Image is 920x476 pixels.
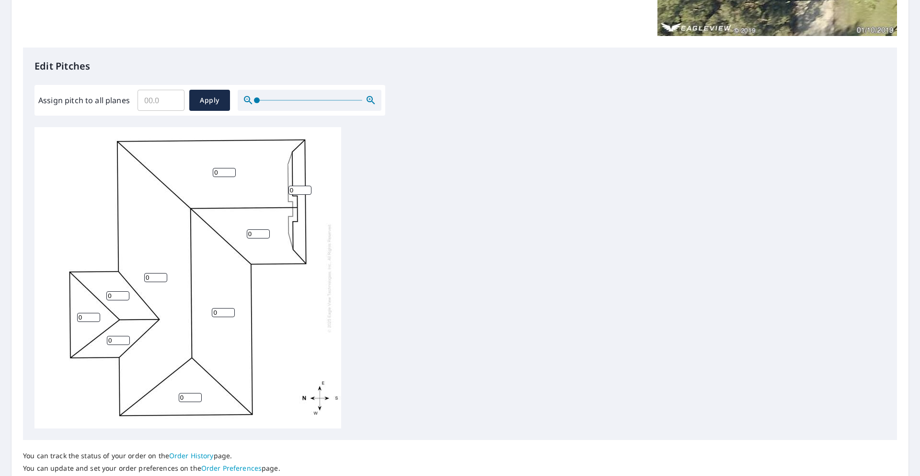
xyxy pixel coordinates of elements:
label: Assign pitch to all planes [38,95,130,106]
a: Order Preferences [201,464,262,473]
button: Apply [189,90,230,111]
span: Apply [197,95,222,107]
input: 00.0 [138,87,184,114]
p: You can update and set your order preferences on the page. [23,464,280,473]
p: Edit Pitches [34,59,885,73]
a: Order History [169,451,214,460]
p: You can track the status of your order on the page. [23,452,280,460]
